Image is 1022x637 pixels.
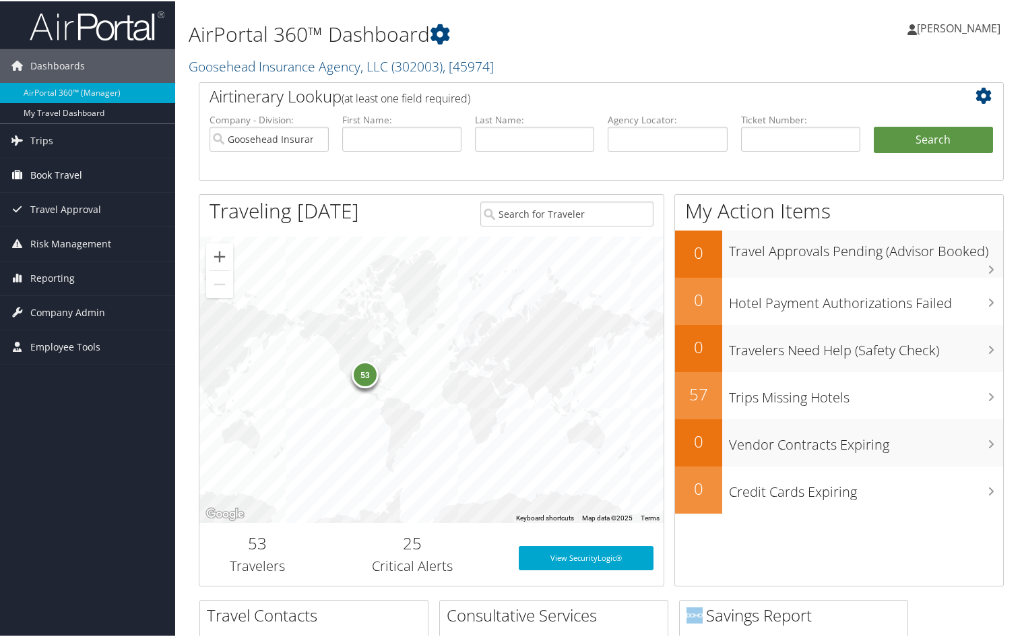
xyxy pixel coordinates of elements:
span: (at least one field required) [342,90,470,104]
span: , [ 45974 ] [443,56,494,74]
button: Zoom in [206,242,233,269]
h2: 0 [675,476,722,499]
h1: AirPortal 360™ Dashboard [189,19,739,47]
h2: Airtinerary Lookup [210,84,926,107]
a: View SecurityLogic® [519,545,653,569]
a: 0Vendor Contracts Expiring [675,418,1003,465]
img: Google [203,504,247,522]
h2: 0 [675,334,722,357]
a: 0Travelers Need Help (Safety Check) [675,324,1003,371]
div: 53 [352,360,379,387]
label: Ticket Number: [741,112,860,125]
a: 57Trips Missing Hotels [675,371,1003,418]
a: Open this area in Google Maps (opens a new window) [203,504,247,522]
h3: Travel Approvals Pending (Advisor Booked) [729,234,1003,260]
h3: Travelers Need Help (Safety Check) [729,333,1003,359]
span: Dashboards [30,48,85,82]
a: Goosehead Insurance Agency, LLC [189,56,494,74]
span: Risk Management [30,226,111,260]
label: Company - Division: [210,112,329,125]
h3: Critical Alerts [325,555,499,574]
button: Search [874,125,993,152]
a: 0Credit Cards Expiring [675,465,1003,512]
h2: Savings Report [686,603,907,626]
h2: Consultative Services [447,603,668,626]
h2: Travel Contacts [207,603,428,626]
span: Book Travel [30,157,82,191]
h3: Trips Missing Hotels [729,380,1003,406]
label: First Name: [342,112,461,125]
h2: 0 [675,429,722,452]
h3: Vendor Contracts Expiring [729,427,1003,453]
span: Trips [30,123,53,156]
h2: 0 [675,287,722,310]
img: domo-logo.png [686,606,703,622]
label: Agency Locator: [608,112,727,125]
input: Search for Traveler [480,200,653,225]
span: Employee Tools [30,329,100,363]
span: Company Admin [30,295,105,328]
span: Travel Approval [30,191,101,225]
h2: 53 [210,530,305,553]
h3: Travelers [210,555,305,574]
span: [PERSON_NAME] [917,20,1000,34]
h2: 57 [675,382,722,404]
a: [PERSON_NAME] [907,7,1014,47]
h1: My Action Items [675,195,1003,224]
h3: Hotel Payment Authorizations Failed [729,286,1003,311]
a: Terms (opens in new tab) [641,513,660,520]
h2: 25 [325,530,499,553]
button: Keyboard shortcuts [516,512,574,522]
h3: Credit Cards Expiring [729,475,1003,500]
span: ( 302003 ) [391,56,443,74]
a: 0Hotel Payment Authorizations Failed [675,276,1003,324]
span: Reporting [30,260,75,294]
label: Last Name: [475,112,594,125]
h1: Traveling [DATE] [210,195,359,224]
a: 0Travel Approvals Pending (Advisor Booked) [675,229,1003,276]
button: Zoom out [206,270,233,297]
span: Map data ©2025 [582,513,633,520]
img: airportal-logo.png [30,9,164,40]
h2: 0 [675,240,722,263]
